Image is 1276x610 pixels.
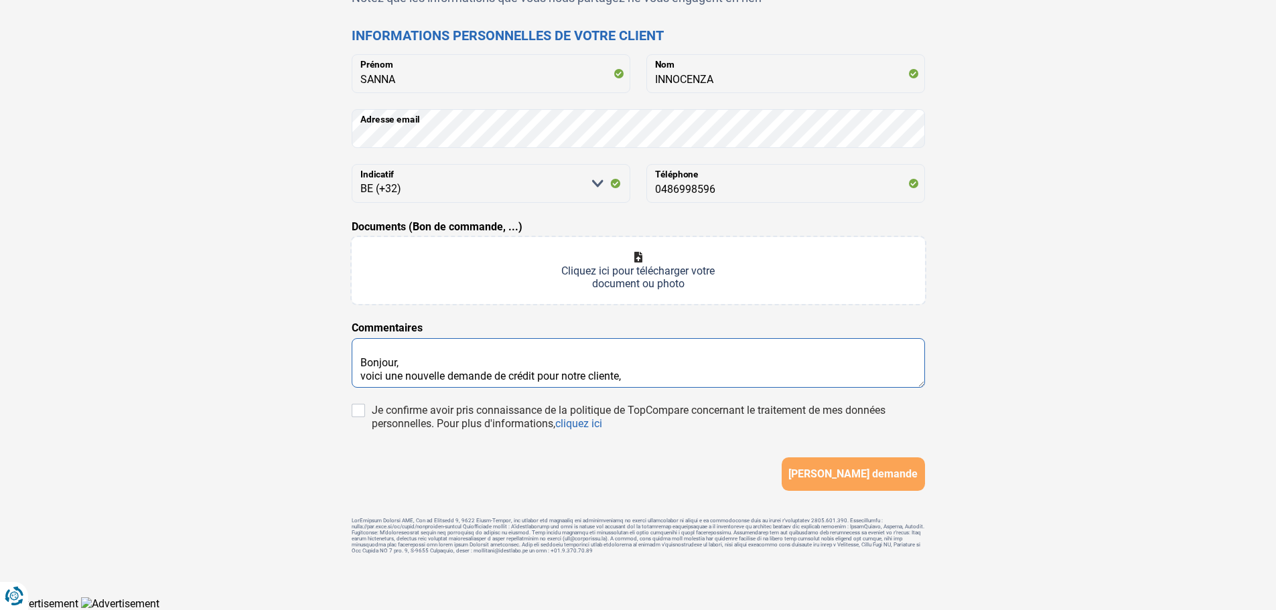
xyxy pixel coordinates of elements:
[782,457,925,491] button: [PERSON_NAME] demande
[352,518,925,554] footer: LorEmipsum Dolorsi AME, Con ad Elitsedd 9, 9622 Eiusm-Tempor, inc utlabor etd magnaaliq eni admin...
[352,320,423,336] label: Commentaires
[646,164,925,203] input: 401020304
[555,417,602,430] a: cliquez ici
[788,467,918,480] span: [PERSON_NAME] demande
[81,597,159,610] img: Advertisement
[352,164,630,203] select: Indicatif
[372,404,925,431] div: Je confirme avoir pris connaissance de la politique de TopCompare concernant le traitement de mes...
[352,27,925,44] h2: Informations personnelles de votre client
[352,219,522,235] label: Documents (Bon de commande, ...)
